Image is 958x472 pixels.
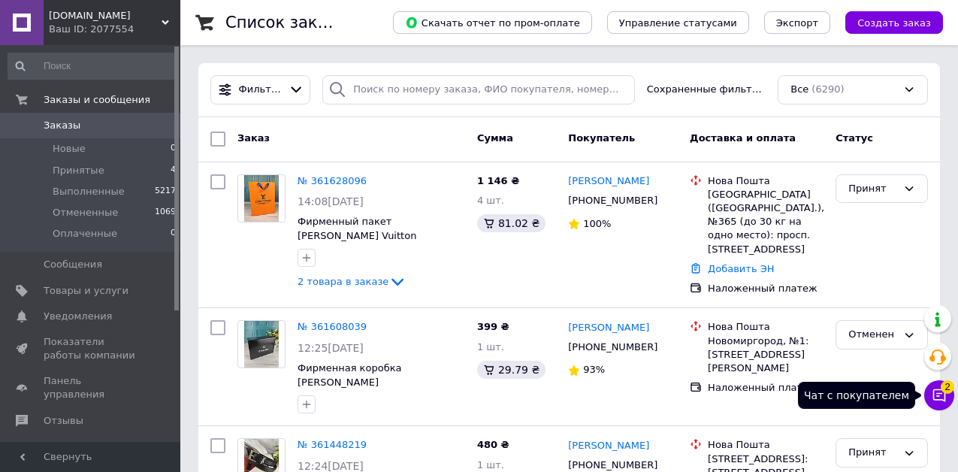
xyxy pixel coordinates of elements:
span: Создать заказ [857,17,931,29]
div: Чат с покупателем [798,382,915,409]
span: 0 [171,142,176,156]
span: Фильтры [239,83,283,97]
input: Поиск по номеру заказа, ФИО покупателя, номеру телефона, Email, номеру накладной [322,75,635,104]
span: Выполненные [53,185,125,198]
span: 1 шт. [477,459,504,470]
span: Скачать отчет по пром-оплате [405,16,580,29]
a: Фирменный пакет [PERSON_NAME] Vuitton [PERSON_NAME] [298,216,416,255]
span: Новые [53,142,86,156]
button: Скачать отчет по пром-оплате [393,11,592,34]
div: Нова Пошта [708,438,824,452]
span: Уведомления [44,310,112,323]
span: Управление статусами [619,17,737,29]
span: Покупатель [568,132,635,144]
div: 29.79 ₴ [477,361,545,379]
a: Создать заказ [830,17,943,28]
span: 5217 [155,185,176,198]
div: Наложенный платеж [708,282,824,295]
a: Добавить ЭН [708,263,774,274]
span: 399 ₴ [477,321,509,332]
span: (6290) [811,83,844,95]
span: Сумма [477,132,513,144]
span: 2 [941,380,954,394]
span: Экспорт [776,17,818,29]
span: Заказы [44,119,80,132]
div: Принят [848,445,897,461]
span: Показатели работы компании [44,335,139,362]
span: Alfamoda.com.ua [49,9,162,23]
a: № 361608039 [298,321,367,332]
button: Создать заказ [845,11,943,34]
span: 12:24[DATE] [298,460,364,472]
span: 4 [171,164,176,177]
span: Статус [836,132,873,144]
span: Оплаченные [53,227,117,241]
div: [PHONE_NUMBER] [565,337,660,357]
span: 1069 [155,206,176,219]
h1: Список заказов [225,14,355,32]
a: № 361628096 [298,175,367,186]
a: [PERSON_NAME] [568,439,649,453]
span: 480 ₴ [477,439,509,450]
a: [PERSON_NAME] [568,174,649,189]
span: 93% [583,364,605,375]
a: № 361448219 [298,439,367,450]
span: Сообщения [44,258,102,271]
button: Управление статусами [607,11,749,34]
span: Все [790,83,808,97]
span: 4 шт. [477,195,504,206]
span: Отмененные [53,206,118,219]
div: Принят [848,181,897,197]
span: 12:25[DATE] [298,342,364,354]
span: 1 146 ₴ [477,175,519,186]
a: Фирменная коробка [PERSON_NAME] [298,362,401,388]
button: Чат с покупателем2 [924,380,954,410]
button: Экспорт [764,11,830,34]
span: Покупатели [44,440,105,453]
span: 1 шт. [477,341,504,352]
div: Нова Пошта [708,174,824,188]
span: 2 товара в заказе [298,276,388,287]
div: Новомиргород, №1: [STREET_ADDRESS][PERSON_NAME] [708,334,824,376]
span: Заказы и сообщения [44,93,150,107]
img: Фото товару [244,321,280,368]
img: Фото товару [244,175,280,222]
span: Отзывы [44,414,83,428]
div: Ваш ID: 2077554 [49,23,180,36]
div: Отменен [848,327,897,343]
a: 2 товара в заказе [298,276,406,287]
span: Панель управления [44,374,139,401]
a: Фото товару [237,174,286,222]
a: Фото товару [237,320,286,368]
a: [PERSON_NAME] [568,321,649,335]
span: Принятые [53,164,104,177]
span: Заказ [237,132,270,144]
span: Товары и услуги [44,284,128,298]
div: 81.02 ₴ [477,214,545,232]
div: [PHONE_NUMBER] [565,191,660,210]
span: Сохраненные фильтры: [647,83,766,97]
span: Доставка и оплата [690,132,796,144]
input: Поиск [8,53,177,80]
div: [GEOGRAPHIC_DATA] ([GEOGRAPHIC_DATA].), №365 (до 30 кг на одно место): просп. [STREET_ADDRESS] [708,188,824,256]
div: Наложенный платеж [708,381,824,395]
span: 0 [171,227,176,241]
span: 14:08[DATE] [298,195,364,207]
span: 100% [583,218,611,229]
div: Нова Пошта [708,320,824,334]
